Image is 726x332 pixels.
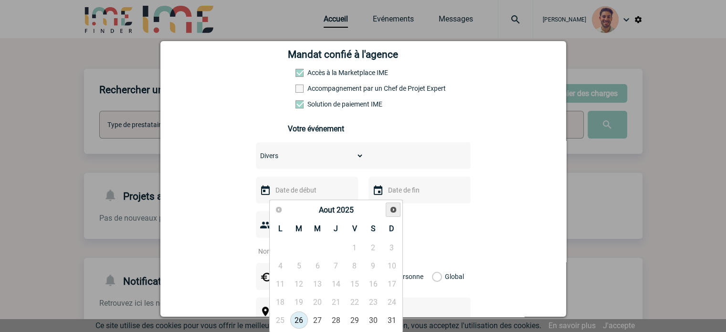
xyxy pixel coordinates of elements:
[386,184,452,196] input: Date de fin
[389,224,394,233] span: Dimanche
[371,224,376,233] span: Samedi
[383,311,400,329] a: 31
[327,311,345,329] a: 28
[295,69,337,76] label: Accès à la Marketplace IME
[295,100,337,108] label: Conformité aux process achat client, Prise en charge de la facturation, Mutualisation de plusieur...
[314,224,321,233] span: Mercredi
[389,206,397,214] span: Suivant
[309,311,326,329] a: 27
[346,311,363,329] a: 29
[318,205,334,214] span: Aout
[256,245,346,257] input: Nombre de participants
[278,224,283,233] span: Lundi
[295,85,337,92] label: Prestation payante
[432,263,438,290] label: Global
[295,224,302,233] span: Mardi
[290,311,308,329] a: 26
[352,224,357,233] span: Vendredi
[336,205,353,214] span: 2025
[334,224,338,233] span: Jeudi
[386,203,400,217] a: Suivant
[364,311,382,329] a: 30
[288,49,398,60] h4: Mandat confié à l'agence
[288,124,438,133] h3: Votre événement
[273,184,339,196] input: Date de début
